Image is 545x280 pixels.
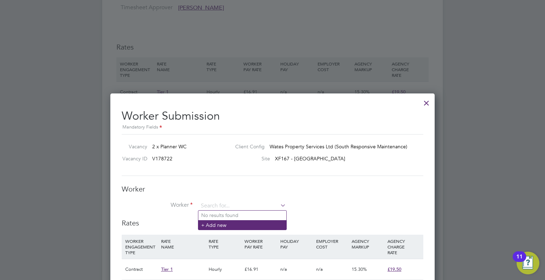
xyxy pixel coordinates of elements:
[198,201,286,211] input: Search for...
[230,143,265,150] label: Client Config
[152,155,172,162] span: V178722
[152,143,187,150] span: 2 x Planner WC
[161,266,173,272] span: Tier 1
[207,259,243,280] div: Hourly
[314,235,350,253] div: EMPLOYER COST
[275,155,345,162] span: XF167 - [GEOGRAPHIC_DATA]
[387,266,401,272] span: £19.50
[123,259,159,280] div: Contract
[122,184,423,194] h3: Worker
[198,220,286,230] li: + Add new
[386,235,422,259] div: AGENCY CHARGE RATE
[517,252,539,274] button: Open Resource Center, 11 new notifications
[207,235,243,253] div: RATE TYPE
[516,257,523,266] div: 11
[352,266,367,272] span: 15.30%
[198,211,286,220] li: No results found
[122,124,423,131] div: Mandatory Fields
[350,235,386,253] div: AGENCY MARKUP
[243,235,279,253] div: WORKER PAY RATE
[122,103,423,131] h2: Worker Submission
[159,235,207,253] div: RATE NAME
[123,235,159,259] div: WORKER ENGAGEMENT TYPE
[230,155,270,162] label: Site
[122,201,193,209] label: Worker
[280,266,287,272] span: n/a
[279,235,314,253] div: HOLIDAY PAY
[119,155,147,162] label: Vacancy ID
[316,266,323,272] span: n/a
[119,143,147,150] label: Vacancy
[270,143,407,150] span: Wates Property Services Ltd (South Responsive Maintenance)
[243,259,279,280] div: £16.91
[122,218,423,228] h3: Rates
